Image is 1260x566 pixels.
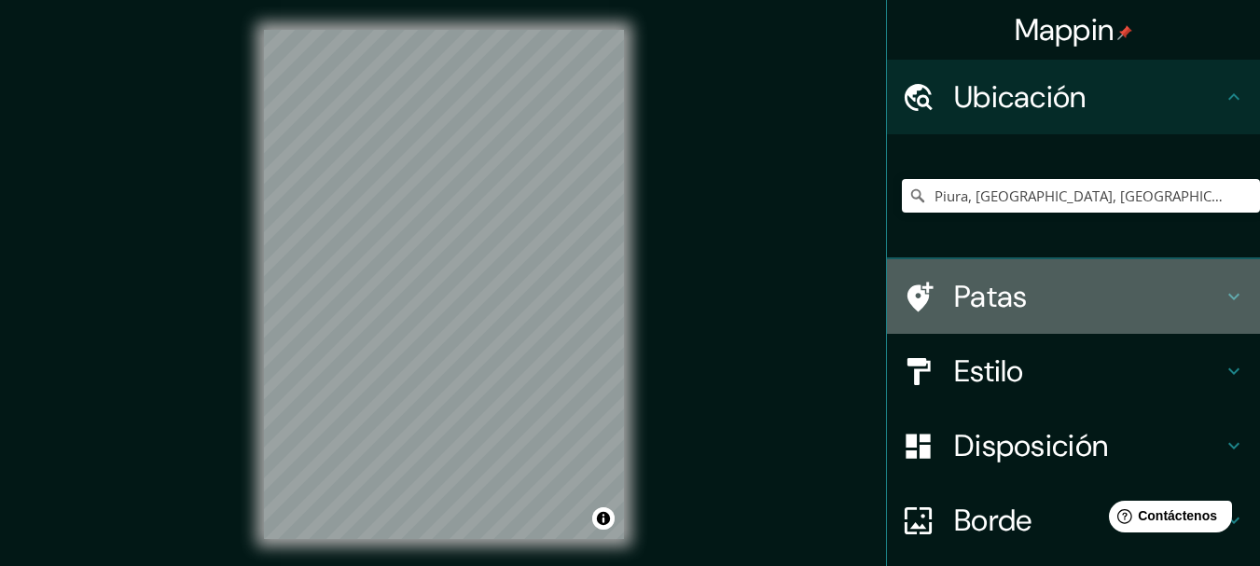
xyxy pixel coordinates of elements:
font: Mappin [1015,10,1115,49]
font: Patas [954,277,1028,316]
font: Ubicación [954,77,1087,117]
font: Estilo [954,352,1024,391]
div: Disposición [887,408,1260,483]
font: Disposición [954,426,1108,465]
canvas: Mapa [264,30,624,539]
img: pin-icon.png [1117,25,1132,40]
div: Ubicación [887,60,1260,134]
div: Borde [887,483,1260,558]
input: Elige tu ciudad o zona [902,179,1260,213]
button: Activar o desactivar atribución [592,507,615,530]
div: Estilo [887,334,1260,408]
font: Borde [954,501,1032,540]
iframe: Lanzador de widgets de ayuda [1094,493,1239,545]
div: Patas [887,259,1260,334]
